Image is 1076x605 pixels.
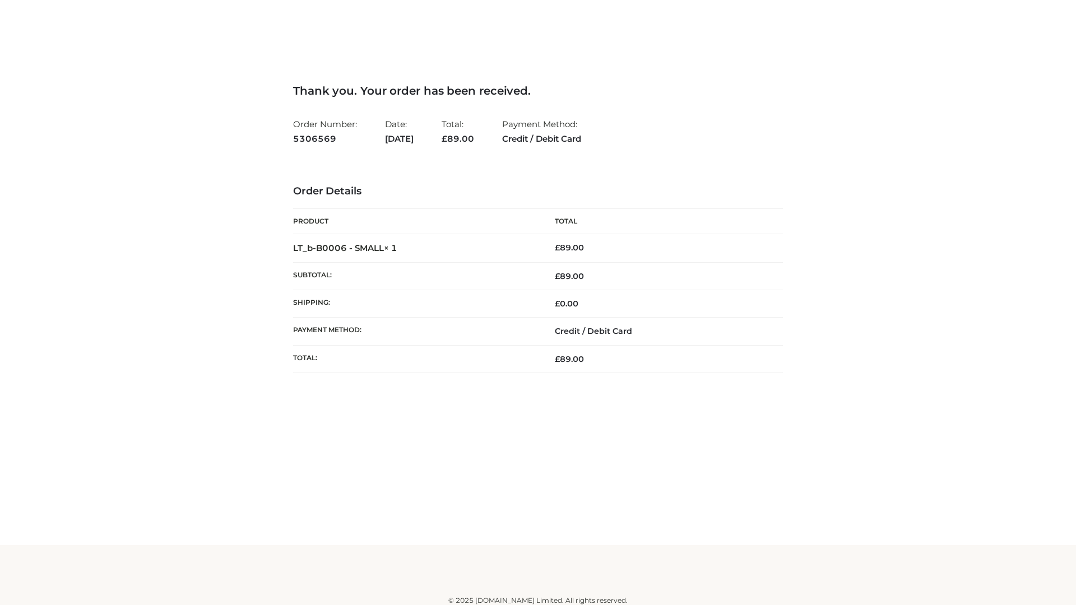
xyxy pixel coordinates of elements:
td: Credit / Debit Card [538,318,783,345]
span: 89.00 [555,271,584,281]
h3: Order Details [293,185,783,198]
span: £ [555,243,560,253]
strong: Credit / Debit Card [502,132,581,146]
span: £ [555,354,560,364]
li: Order Number: [293,114,357,148]
span: 89.00 [555,354,584,364]
th: Payment method: [293,318,538,345]
th: Total: [293,345,538,373]
bdi: 0.00 [555,299,578,309]
strong: LT_b-B0006 - SMALL [293,243,397,253]
th: Product [293,209,538,234]
li: Total: [442,114,474,148]
span: £ [555,299,560,309]
span: 89.00 [442,133,474,144]
th: Subtotal: [293,262,538,290]
span: £ [442,133,447,144]
h3: Thank you. Your order has been received. [293,84,783,97]
li: Payment Method: [502,114,581,148]
span: £ [555,271,560,281]
th: Shipping: [293,290,538,318]
strong: × 1 [384,243,397,253]
li: Date: [385,114,414,148]
strong: [DATE] [385,132,414,146]
strong: 5306569 [293,132,357,146]
bdi: 89.00 [555,243,584,253]
th: Total [538,209,783,234]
